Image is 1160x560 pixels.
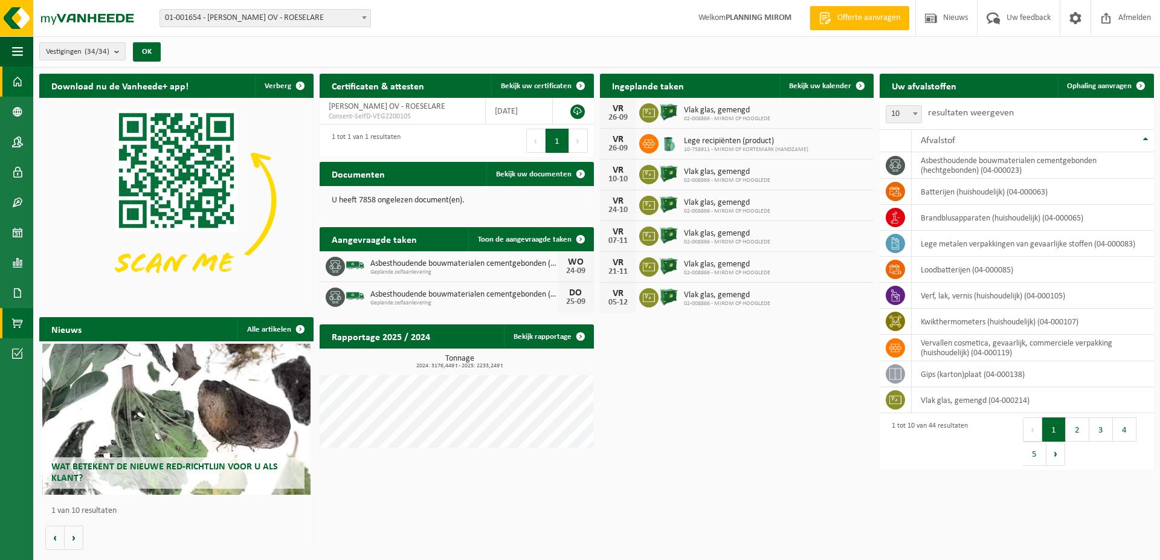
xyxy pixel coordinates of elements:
[659,194,679,214] img: CR-BO-1C-1900-MET-01
[504,324,593,349] a: Bekijk rapportage
[39,98,314,303] img: Download de VHEPlus App
[600,74,696,97] h2: Ingeplande taken
[606,196,630,206] div: VR
[1023,417,1042,442] button: Previous
[237,317,312,341] a: Alle artikelen
[332,196,582,205] p: U heeft 7858 ongelezen document(en).
[45,526,65,550] button: Vorige
[51,507,308,515] p: 1 van 10 resultaten
[912,335,1154,361] td: vervallen cosmetica, gevaarlijk, commerciele verpakking (huishoudelijk) (04-000119)
[345,286,366,306] img: BL-SO-LV
[659,225,679,245] img: CR-BO-1C-1900-MET-01
[886,416,968,467] div: 1 tot 10 van 44 resultaten
[779,74,872,98] a: Bekijk uw kalender
[501,82,572,90] span: Bekijk uw certificaten
[1042,417,1066,442] button: 1
[606,144,630,153] div: 26-09
[345,255,366,275] img: BL-SO-LV
[684,291,770,300] span: Vlak glas, gemengd
[912,231,1154,257] td: lege metalen verpakkingen van gevaarlijke stoffen (04-000083)
[684,106,770,115] span: Vlak glas, gemengd
[265,82,291,90] span: Verberg
[160,10,370,27] span: 01-001654 - MIROM ROESELARE OV - ROESELARE
[684,300,770,307] span: 02-008866 - MIROM CP HOOGLEDE
[912,309,1154,335] td: kwikthermometers (huishoudelijk) (04-000107)
[684,269,770,277] span: 02-008866 - MIROM CP HOOGLEDE
[1057,74,1153,98] a: Ophaling aanvragen
[606,135,630,144] div: VR
[659,286,679,307] img: CR-BO-1C-1900-MET-01
[496,170,572,178] span: Bekijk uw documenten
[85,48,109,56] count: (34/34)
[329,102,445,111] span: [PERSON_NAME] OV - ROESELARE
[606,166,630,175] div: VR
[46,43,109,61] span: Vestigingen
[684,177,770,184] span: 02-008866 - MIROM CP HOOGLEDE
[606,175,630,184] div: 10-10
[39,317,94,341] h2: Nieuws
[1046,442,1065,466] button: Next
[133,42,161,62] button: OK
[468,227,593,251] a: Toon de aangevraagde taken
[606,237,630,245] div: 07-11
[546,129,569,153] button: 1
[606,289,630,298] div: VR
[684,260,770,269] span: Vlak glas, gemengd
[370,290,558,300] span: Asbesthoudende bouwmaterialen cementgebonden (hechtgebonden)
[726,13,791,22] strong: PLANNING MIROM
[606,206,630,214] div: 24-10
[491,74,593,98] a: Bekijk uw certificaten
[659,163,679,184] img: CR-BO-1C-1900-MET-01
[320,227,429,251] h2: Aangevraagde taken
[659,132,679,153] img: PB-OT-0200-MET-00-02
[1067,82,1132,90] span: Ophaling aanvragen
[1113,417,1136,442] button: 4
[42,344,311,495] a: Wat betekent de nieuwe RED-richtlijn voor u als klant?
[606,298,630,307] div: 05-12
[684,146,808,153] span: 10-758911 - MIROM CP KORTEMARK (HANDZAME)
[370,269,558,276] span: Geplande zelfaanlevering
[255,74,312,98] button: Verberg
[564,267,588,275] div: 24-09
[39,42,126,60] button: Vestigingen(34/34)
[39,74,201,97] h2: Download nu de Vanheede+ app!
[886,106,921,123] span: 10
[921,136,955,146] span: Afvalstof
[606,268,630,276] div: 21-11
[526,129,546,153] button: Previous
[912,152,1154,179] td: asbesthoudende bouwmaterialen cementgebonden (hechtgebonden) (04-000023)
[606,114,630,122] div: 26-09
[684,198,770,208] span: Vlak glas, gemengd
[486,98,553,124] td: [DATE]
[320,324,442,348] h2: Rapportage 2025 / 2024
[326,355,594,369] h3: Tonnage
[684,229,770,239] span: Vlak glas, gemengd
[912,387,1154,413] td: vlak glas, gemengd (04-000214)
[326,127,401,154] div: 1 tot 1 van 1 resultaten
[912,179,1154,205] td: batterijen (huishoudelijk) (04-000063)
[834,12,903,24] span: Offerte aanvragen
[486,162,593,186] a: Bekijk uw documenten
[684,239,770,246] span: 02-008866 - MIROM CP HOOGLEDE
[65,526,83,550] button: Volgende
[659,101,679,122] img: CR-BO-1C-1900-MET-01
[1023,442,1046,466] button: 5
[684,208,770,215] span: 02-008866 - MIROM CP HOOGLEDE
[159,9,371,27] span: 01-001654 - MIROM ROESELARE OV - ROESELARE
[564,257,588,267] div: WO
[684,167,770,177] span: Vlak glas, gemengd
[659,256,679,276] img: CR-BO-1C-1900-MET-01
[606,258,630,268] div: VR
[564,298,588,306] div: 25-09
[370,300,558,307] span: Geplande zelfaanlevering
[370,259,558,269] span: Asbesthoudende bouwmaterialen cementgebonden (hechtgebonden)
[880,74,968,97] h2: Uw afvalstoffen
[928,108,1014,118] label: resultaten weergeven
[320,74,436,97] h2: Certificaten & attesten
[329,112,476,121] span: Consent-SelfD-VEG2200105
[569,129,588,153] button: Next
[912,257,1154,283] td: loodbatterijen (04-000085)
[606,227,630,237] div: VR
[606,104,630,114] div: VR
[320,162,397,185] h2: Documenten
